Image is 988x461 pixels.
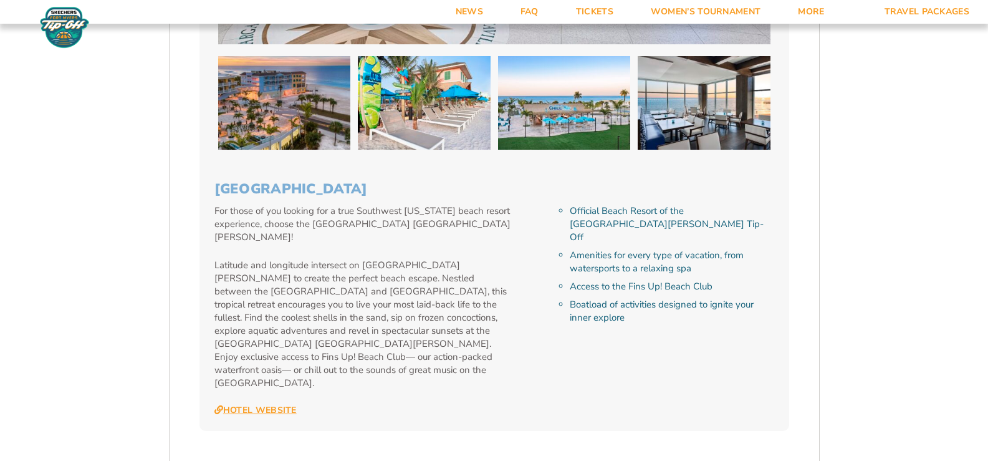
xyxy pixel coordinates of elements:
[570,249,774,275] li: Amenities for every type of vacation, from watersports to a relaxing spa
[498,56,631,150] img: Margaritaville Beach Resort (2025 BEACH)
[358,56,491,150] img: Margaritaville Beach Resort (2025 BEACH)
[214,405,297,416] a: Hotel Website
[570,205,774,244] li: Official Beach Resort of the [GEOGRAPHIC_DATA][PERSON_NAME] Tip-Off
[570,280,774,293] li: Access to the Fins Up! Beach Club
[218,56,351,150] img: Margaritaville Beach Resort (2025 BEACH)
[214,259,513,390] p: Latitude and longitude intersect on [GEOGRAPHIC_DATA][PERSON_NAME] to create the perfect beach es...
[570,298,774,324] li: Boatload of activities designed to ignite your inner explore
[214,205,513,244] p: For those of you looking for a true Southwest [US_STATE] beach resort experience, choose the [GEO...
[37,6,92,49] img: Fort Myers Tip-Off
[638,56,770,150] img: Margaritaville Beach Resort (2025 BEACH)
[214,181,774,197] h3: [GEOGRAPHIC_DATA]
